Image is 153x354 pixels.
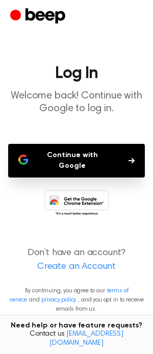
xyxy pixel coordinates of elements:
p: Welcome back! Continue with Google to log in. [8,90,145,115]
p: Don’t have an account? [8,246,145,274]
a: [EMAIL_ADDRESS][DOMAIN_NAME] [49,331,123,347]
h1: Log In [8,65,145,82]
a: Create an Account [10,260,143,274]
a: Beep [10,7,68,27]
button: Continue with Google [8,144,145,178]
a: privacy policy [41,297,76,303]
p: By continuing, you agree to our and , and you opt in to receive emails from us. [8,286,145,314]
span: Contact us [6,330,147,348]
